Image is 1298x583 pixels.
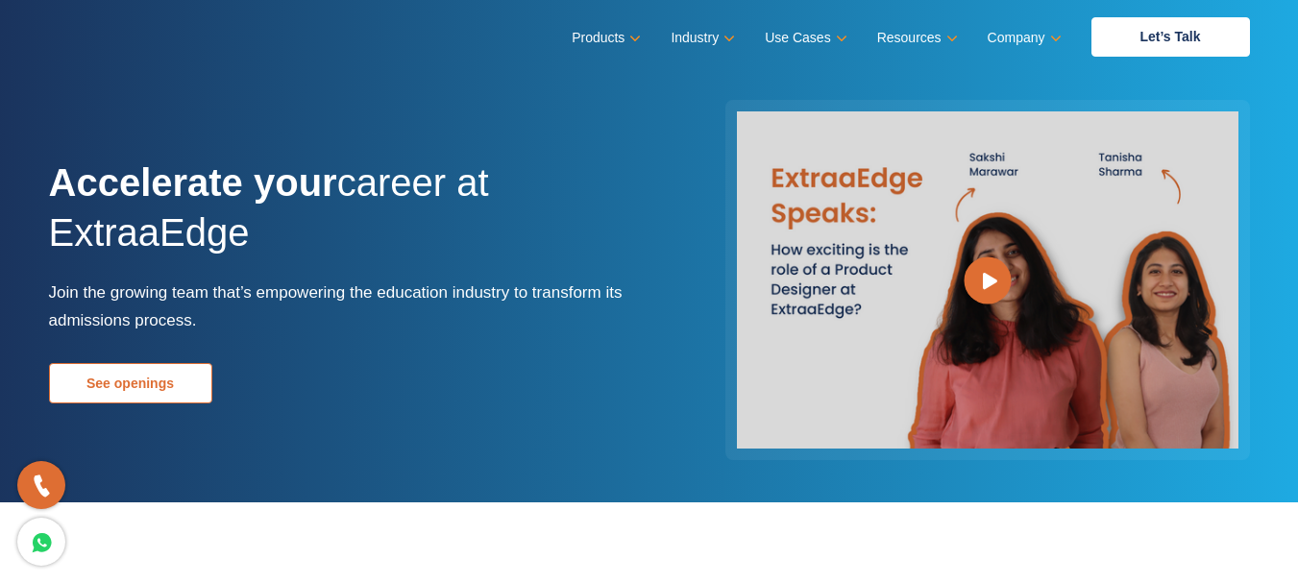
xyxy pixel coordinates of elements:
[877,24,954,52] a: Resources
[765,24,843,52] a: Use Cases
[49,363,212,403] a: See openings
[49,158,635,279] h1: career at ExtraaEdge
[572,24,637,52] a: Products
[1091,17,1250,57] a: Let’s Talk
[49,161,337,204] strong: Accelerate your
[988,24,1058,52] a: Company
[671,24,731,52] a: Industry
[49,279,635,334] p: Join the growing team that’s empowering the education industry to transform its admissions process.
